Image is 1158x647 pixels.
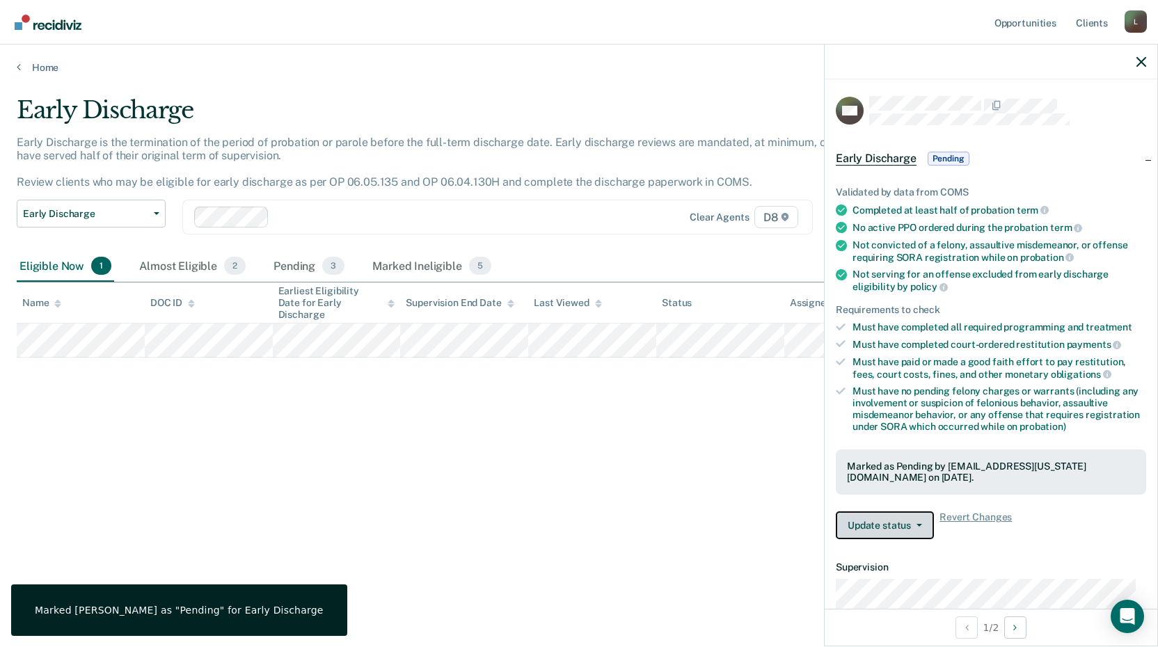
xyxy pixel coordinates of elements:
span: 1 [91,257,111,275]
span: policy [910,281,948,292]
div: Supervision End Date [406,297,514,309]
div: Assigned to [790,297,855,309]
div: Eligible Now [17,251,114,282]
div: Status [662,297,692,309]
div: 1 / 2 [825,609,1157,646]
div: Open Intercom Messenger [1111,600,1144,633]
span: payments [1067,339,1122,350]
div: Not serving for an offense excluded from early discharge eligibility by [852,269,1146,292]
a: Home [17,61,1141,74]
span: term [1017,205,1049,216]
span: 5 [469,257,491,275]
div: Requirements to check [836,304,1146,316]
div: Completed at least half of probation [852,204,1146,216]
div: Must have no pending felony charges or warrants (including any involvement or suspicion of feloni... [852,385,1146,432]
div: Marked as Pending by [EMAIL_ADDRESS][US_STATE][DOMAIN_NAME] on [DATE]. [847,461,1135,484]
button: Next Opportunity [1004,616,1026,639]
span: treatment [1086,321,1132,333]
span: 3 [322,257,344,275]
span: Pending [928,152,969,166]
div: No active PPO ordered during the probation [852,221,1146,234]
span: 2 [224,257,246,275]
div: Early Discharge [17,96,885,136]
span: Early Discharge [836,152,917,166]
div: Not convicted of a felony, assaultive misdemeanor, or offense requiring SORA registration while on [852,239,1146,263]
div: DOC ID [150,297,195,309]
div: Earliest Eligibility Date for Early Discharge [278,285,395,320]
div: Must have completed all required programming and [852,321,1146,333]
div: Must have paid or made a good faith effort to pay restitution, fees, court costs, fines, and othe... [852,356,1146,380]
div: L [1125,10,1147,33]
div: Early DischargePending [825,136,1157,181]
img: Recidiviz [15,15,81,30]
div: Marked [PERSON_NAME] as "Pending" for Early Discharge [35,604,324,616]
span: term [1050,222,1082,233]
div: Must have completed court-ordered restitution [852,338,1146,351]
div: Almost Eligible [136,251,248,282]
span: D8 [754,206,798,228]
span: obligations [1051,369,1111,380]
div: Last Viewed [534,297,601,309]
p: Early Discharge is the termination of the period of probation or parole before the full-term disc... [17,136,881,189]
dt: Supervision [836,561,1146,573]
span: probation [1020,252,1074,263]
span: Revert Changes [939,511,1012,539]
button: Profile dropdown button [1125,10,1147,33]
button: Update status [836,511,934,539]
div: Validated by data from COMS [836,186,1146,198]
div: Clear agents [690,211,749,223]
span: probation) [1020,421,1066,432]
span: Early Discharge [23,208,148,220]
button: Previous Opportunity [955,616,978,639]
div: Name [22,297,61,309]
div: Marked Ineligible [370,251,494,282]
div: Pending [271,251,347,282]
